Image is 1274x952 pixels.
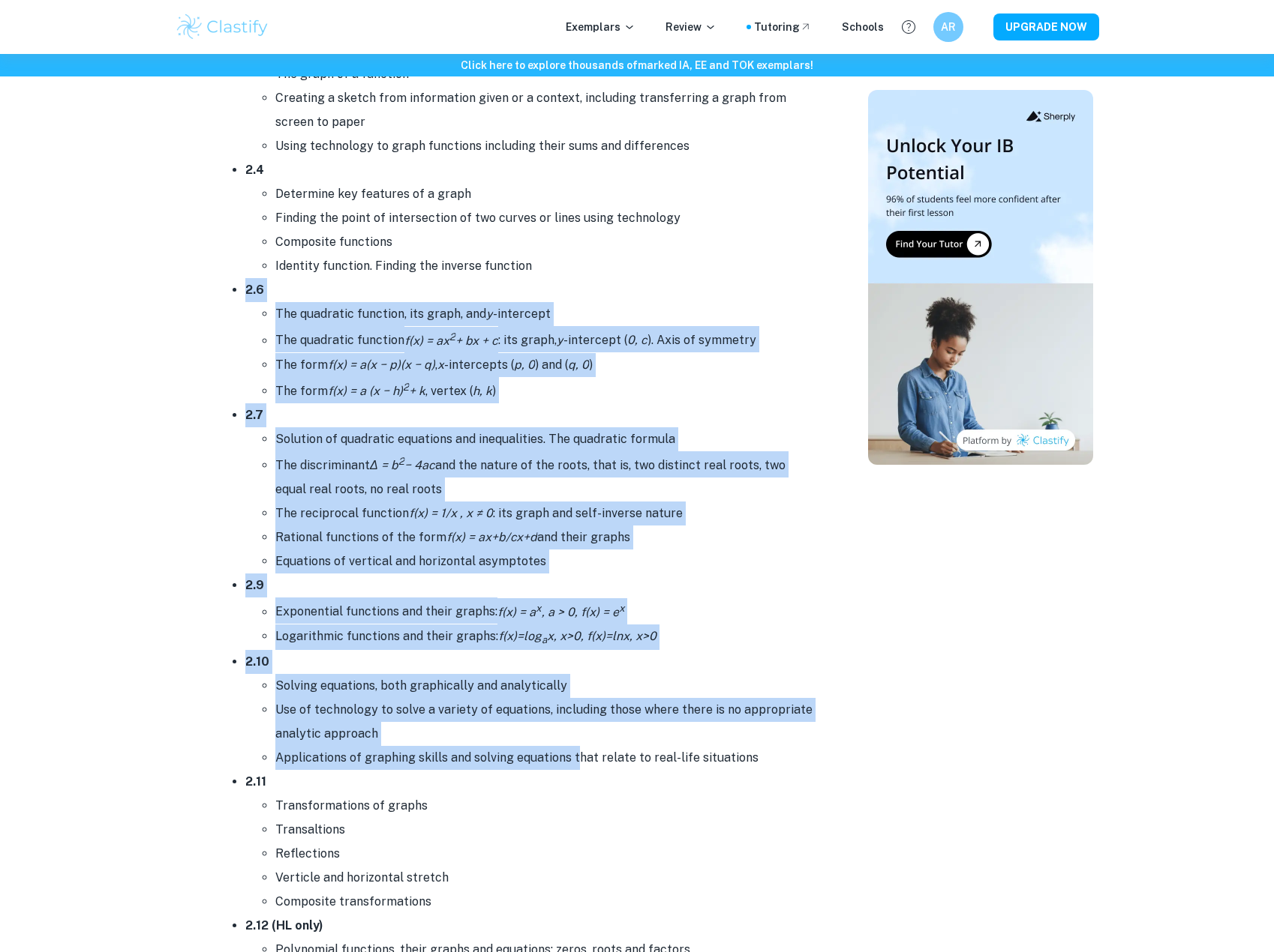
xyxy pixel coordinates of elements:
[275,326,816,352] li: The quadratic function : its graph, -intercept ( ). Axis of symmetry
[275,698,816,746] li: Use of technology to solve a variety of equations, including those where there is no appropriate ...
[175,12,270,42] img: Clastify logo
[275,674,816,698] li: Solving equations, both graphically and analytically
[275,890,816,914] li: Composite transformations
[868,90,1093,465] img: Thumbnail
[275,427,816,451] li: Solution of quadratic equations and inequalities. The quadratic formula
[754,19,812,35] a: Tutoring
[3,57,1271,73] h6: Click here to explore thousands of marked IA, EE and TOK exemplars !
[275,794,816,818] li: Transformations of graphs
[275,746,816,770] li: Applications of graphing skills and solving equations that relate to real-life situations
[896,14,921,40] button: Help and Feedback
[275,597,816,624] li: Exponential functions and their graphs:
[275,230,816,254] li: Composite functions
[446,530,537,544] i: f(x) = ax+b/cx+d
[245,163,264,177] strong: 2.4
[619,601,625,613] sup: x
[437,358,444,372] i: x
[245,918,323,933] strong: 2.12 (HL only)
[275,842,816,866] li: Reflections
[245,408,263,422] strong: 2.7
[404,334,498,348] i: f(x) = ax + bx + c
[566,19,635,35] p: Exemplars
[275,624,816,650] li: Logarithmic functions and their graphs:
[328,384,347,398] i: f(x)
[536,601,542,613] sup: x
[933,12,963,42] button: AR
[557,334,563,348] i: y
[473,384,492,398] i: h, k
[842,19,884,35] a: Schools
[403,381,409,393] sup: 2
[275,525,816,549] li: Rational functions of the form and their graphs
[275,86,816,134] li: Creating a sketch from information given or a context, including transferring a graph from screen...
[275,818,816,842] li: Transaltions
[275,302,816,326] li: The quadratic function, its graph, and -intercept
[497,605,625,619] i: f(x) = a , a > 0, f(x) = e
[514,358,535,372] i: p, 0
[275,254,816,278] li: Identity function. Finding the inverse function
[350,384,425,398] i: = a (x − h) + k
[940,19,957,35] h6: AR
[627,334,648,348] i: 0, c
[486,307,493,321] i: y
[245,654,269,669] strong: 2.10
[275,377,816,403] li: The form , vertex ( )
[275,134,816,158] li: Using technology to graph functions including their sums and differences
[409,506,493,520] i: f(x) = 1/x , x ≠ 0
[666,19,717,35] p: Review
[275,501,816,525] li: The reciprocal function : its graph and self-inverse nature
[370,458,435,472] i: Δ = b − 4ac
[275,206,816,230] li: Finding the point of intersection of two curves or lines using technology
[275,182,816,206] li: Determine key features of a graph
[542,633,547,645] sub: a
[449,330,455,342] sup: 2
[993,13,1099,40] button: UPGRADE NOW
[275,451,816,501] li: The discriminant and the nature of the roots, that is, two distinct real roots, two equal real ro...
[275,866,816,890] li: Verticle and horizontal stretch
[568,358,589,372] i: q, 0
[328,358,435,372] i: f(x) = a(x − p)(x − q)
[245,774,266,789] strong: 2.11
[275,549,816,573] li: Equations of vertical and horizontal asymptotes
[245,283,264,297] strong: 2.6
[398,455,404,467] sup: 2
[498,629,657,643] i: f(x)=log x, x>0, f(x)=lnx, x>0
[245,578,264,592] strong: 2.9
[275,353,816,377] li: The form , -intercepts ( ) and ( )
